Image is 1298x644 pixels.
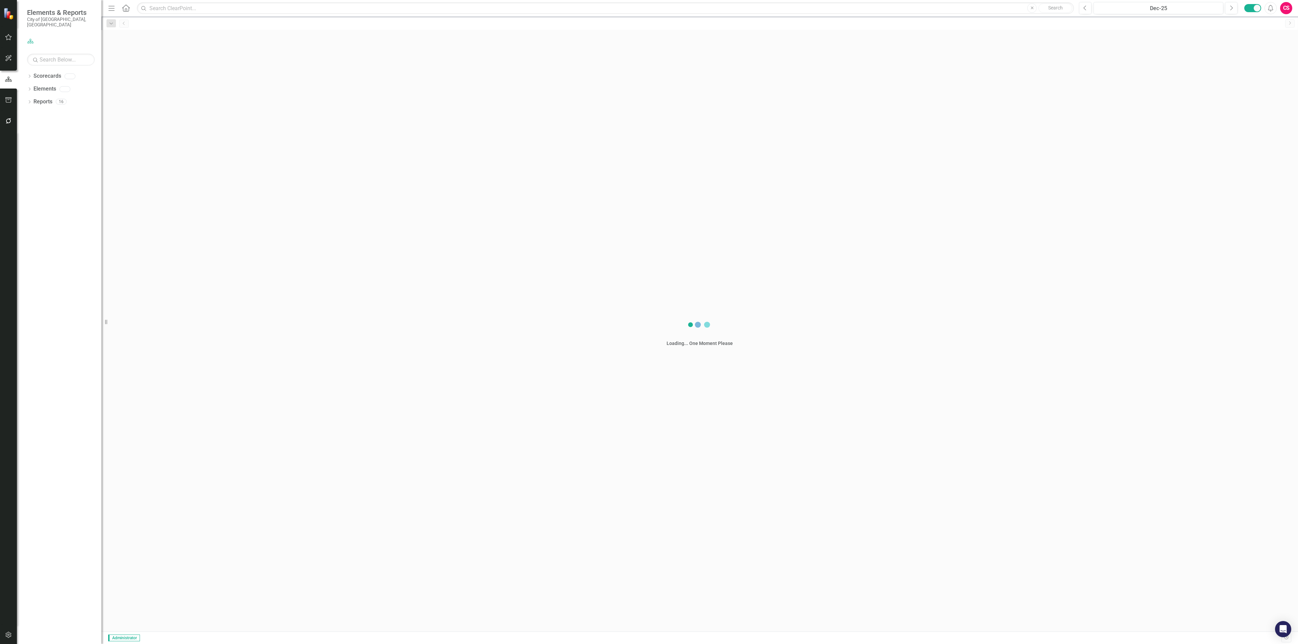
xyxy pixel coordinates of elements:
div: Open Intercom Messenger [1275,621,1291,637]
a: Scorecards [33,72,61,80]
input: Search Below... [27,54,95,66]
span: Administrator [108,635,140,641]
div: 16 [56,99,67,105]
div: Loading... One Moment Please [667,340,733,347]
span: Search [1048,5,1063,10]
button: CS [1280,2,1292,14]
input: Search ClearPoint... [137,2,1074,14]
div: Dec-25 [1096,4,1221,13]
button: Search [1038,3,1072,13]
span: Elements & Reports [27,8,95,17]
a: Reports [33,98,52,106]
small: City of [GEOGRAPHIC_DATA], [GEOGRAPHIC_DATA] [27,17,95,28]
a: Elements [33,85,56,93]
button: Dec-25 [1093,2,1223,14]
img: ClearPoint Strategy [3,7,16,20]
